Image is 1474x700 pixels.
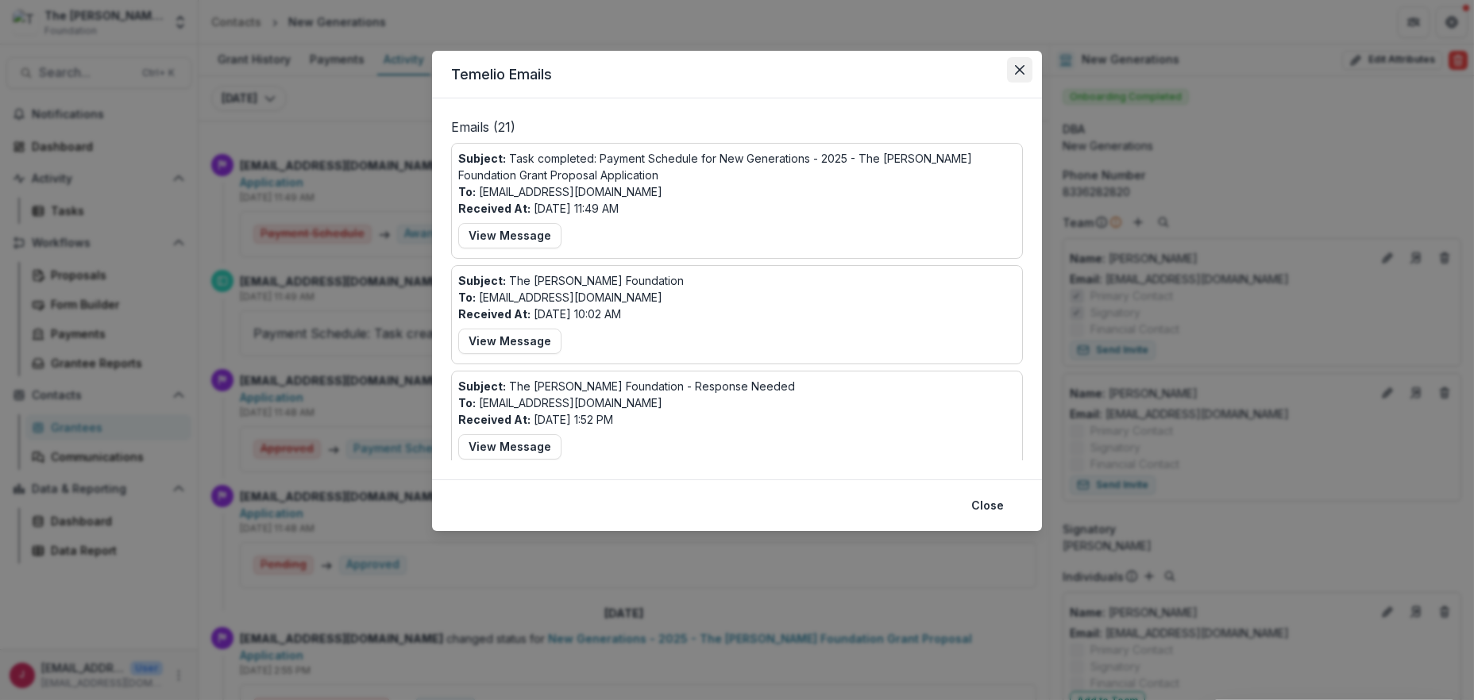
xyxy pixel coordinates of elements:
p: [DATE] 1:52 PM [458,411,613,428]
b: Received At: [458,307,531,321]
b: Subject: [458,274,506,287]
p: [EMAIL_ADDRESS][DOMAIN_NAME] [458,289,662,306]
b: Received At: [458,413,531,426]
button: View Message [458,434,561,460]
button: View Message [458,329,561,354]
p: [EMAIL_ADDRESS][DOMAIN_NAME] [458,394,662,411]
b: To: [458,185,476,198]
p: [DATE] 10:02 AM [458,306,621,322]
b: Received At: [458,202,531,215]
button: View Message [458,223,561,248]
b: Subject: [458,152,506,165]
button: Close [1007,57,1032,83]
header: Temelio Emails [432,51,1042,98]
p: [DATE] 11:49 AM [458,200,619,217]
button: Close [962,493,1013,518]
p: Task completed: Payment Schedule for New Generations - 2025 - The [PERSON_NAME] Foundation Grant ... [458,150,1016,183]
b: To: [458,396,476,410]
p: The [PERSON_NAME] Foundation [458,272,684,289]
b: To: [458,290,476,304]
p: The [PERSON_NAME] Foundation - Response Needed [458,378,795,394]
b: Subject: [458,379,506,393]
p: Emails ( 21 ) [451,117,1023,143]
p: [EMAIL_ADDRESS][DOMAIN_NAME] [458,183,662,200]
